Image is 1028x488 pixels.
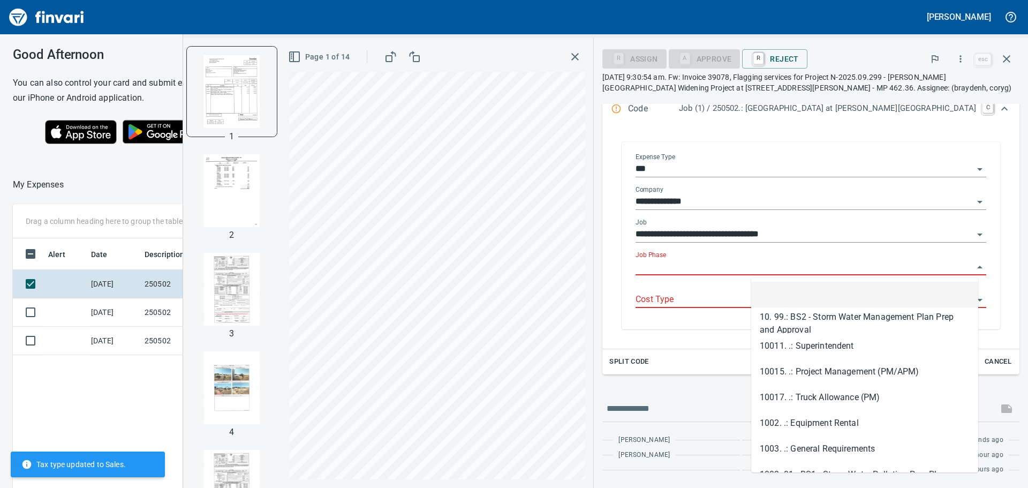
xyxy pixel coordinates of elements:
[26,216,183,227] p: Drag a column heading here to group the table
[751,50,798,68] span: Reject
[140,298,237,327] td: 250502
[195,154,268,227] img: Page 2
[87,327,140,355] td: [DATE]
[982,102,993,113] a: C
[87,298,140,327] td: [DATE]
[975,54,991,65] a: esc
[145,248,199,261] span: Description
[984,356,1012,368] span: Cancel
[949,47,972,71] button: More
[229,130,234,143] p: 1
[618,450,670,461] span: [PERSON_NAME]
[927,11,991,22] h5: [PERSON_NAME]
[966,450,1003,461] span: an hour ago
[229,426,234,439] p: 4
[48,248,79,261] span: Alert
[290,50,350,64] span: Page 1 of 14
[13,178,64,191] p: My Expenses
[13,178,64,191] nav: breadcrumb
[972,162,987,177] button: Open
[140,270,237,298] td: 250502
[636,154,675,160] label: Expense Type
[195,55,268,128] img: Page 1
[48,248,65,261] span: Alert
[923,47,947,71] button: Flag
[91,248,122,261] span: Date
[628,102,679,116] p: Code
[286,47,354,67] button: Page 1 of 14
[21,459,126,470] span: Tax type updated to Sales.
[751,410,978,436] li: 1002. .: Equipment Rental
[972,260,987,275] button: Close
[972,227,987,242] button: Open
[45,120,117,144] img: Download on the App Store
[195,351,268,424] img: Page 4
[6,4,87,30] img: Finvari
[972,46,1019,72] span: Close invoice
[87,270,140,298] td: [DATE]
[602,72,1019,93] p: [DATE] 9:30:54 am. Fw: Invoice 39078, Flagging services for Project N-2025.09.299 - [PERSON_NAME]...
[751,385,978,410] li: 10017. .: Truck Allowance (PM)
[636,186,663,193] label: Company
[636,252,666,258] label: Job Phase
[751,307,978,333] li: 10. 99.: BS2 - Storm Water Management Plan Prep and Approval
[669,54,740,63] div: Job Phase required
[602,127,1019,374] div: Expand
[751,462,978,487] li: 1003. 01.: BS1 - Storm Water Pollution Prev Plan
[742,49,807,69] button: RReject
[602,92,1019,127] div: Expand
[91,248,108,261] span: Date
[972,292,987,307] button: Open
[636,219,647,226] label: Job
[972,194,987,209] button: Open
[602,54,666,63] div: Assign
[609,356,649,368] span: Split Code
[679,102,976,115] p: Job (1) / 250502.: [GEOGRAPHIC_DATA] at [PERSON_NAME][GEOGRAPHIC_DATA]
[607,354,652,370] button: Split Code
[140,327,237,355] td: 250502
[117,114,209,149] img: Get it on Google Play
[145,248,185,261] span: Description
[924,9,994,25] button: [PERSON_NAME]
[966,464,1003,475] span: 3 hours ago
[618,435,670,446] span: [PERSON_NAME]
[753,52,764,64] a: R
[229,229,234,242] p: 2
[751,359,978,385] li: 10015. .: Project Management (PM/APM)
[751,436,978,462] li: 1003. .: General Requirements
[994,396,1019,422] span: This records your message into the invoice and notifies anyone mentioned
[13,76,240,106] h6: You can also control your card and submit expenses from our iPhone or Android application.
[13,47,240,62] h3: Good Afternoon
[751,333,978,359] li: 10011. .: Superintendent
[195,253,268,326] img: Page 3
[981,354,1015,370] button: Cancel
[229,327,234,340] p: 3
